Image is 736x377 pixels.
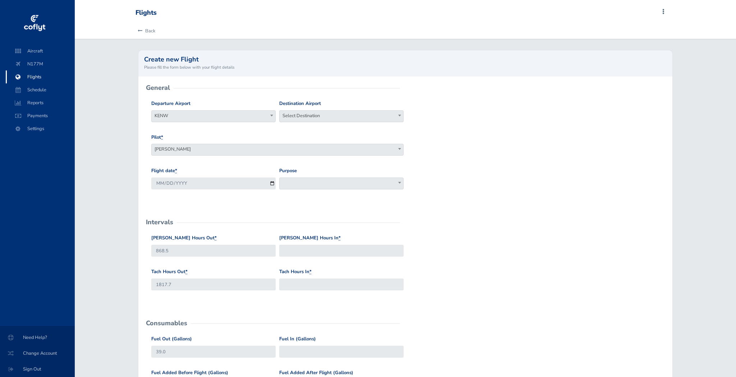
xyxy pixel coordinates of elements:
[279,268,312,276] label: Tach Hours In
[9,331,66,344] span: Need Help?
[23,13,46,34] img: coflyt logo
[135,23,155,39] a: Back
[9,347,66,360] span: Change Account
[175,167,177,174] abbr: required
[13,96,68,109] span: Reports
[279,100,321,107] label: Destination Airport
[280,111,403,121] span: Select Destination
[151,167,177,175] label: Flight date
[185,268,188,275] abbr: required
[146,84,170,91] h2: General
[13,45,68,58] span: Aircraft
[13,122,68,135] span: Settings
[135,9,157,17] div: Flights
[151,369,228,377] label: Fuel Added Before Flight (Gallons)
[152,111,275,121] span: KENW
[151,268,188,276] label: Tach Hours Out
[13,83,68,96] span: Schedule
[339,235,341,241] abbr: required
[146,320,187,326] h2: Consumables
[279,234,341,242] label: [PERSON_NAME] Hours In
[13,70,68,83] span: Flights
[309,268,312,275] abbr: required
[151,234,217,242] label: [PERSON_NAME] Hours Out
[151,110,276,122] span: KENW
[279,369,353,377] label: Fuel Added After Flight (Gallons)
[161,134,163,141] abbr: required
[151,100,190,107] label: Departure Airport
[151,134,163,141] label: Pilot
[279,335,316,343] label: Fuel In (Gallons)
[144,64,666,70] small: Please fill the form below with your flight details
[215,235,217,241] abbr: required
[13,58,68,70] span: N177M
[151,144,404,156] span: Duffy Cooper
[279,167,297,175] label: Purpose
[13,109,68,122] span: Payments
[151,335,192,343] label: Fuel Out (Gallons)
[9,363,66,376] span: Sign Out
[152,144,403,154] span: Duffy Cooper
[279,110,404,122] span: Select Destination
[146,219,173,225] h2: Intervals
[144,56,666,63] h2: Create new Flight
